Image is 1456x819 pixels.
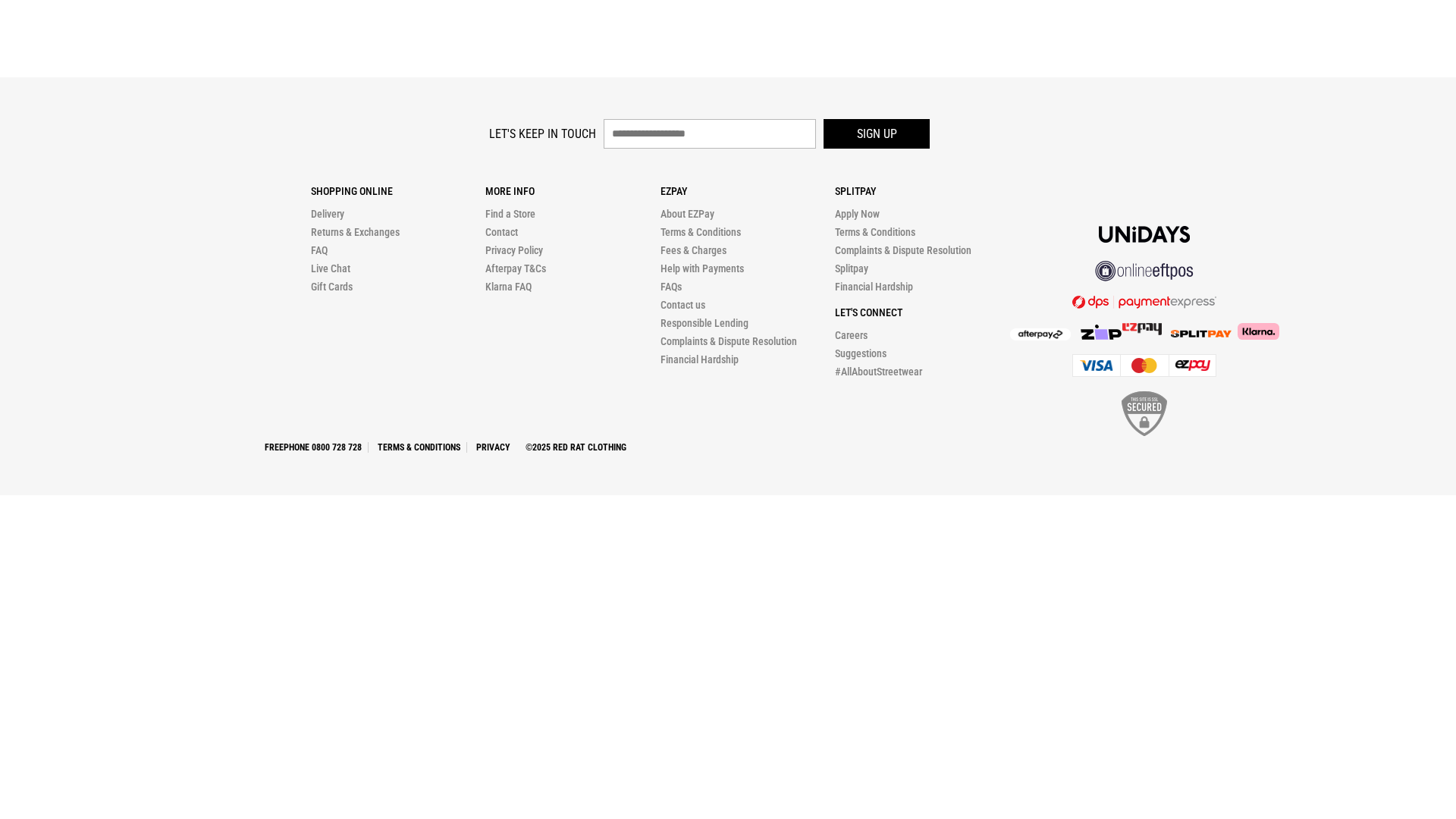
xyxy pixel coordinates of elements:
img: Splitpay [1122,323,1162,335]
p: More Info [485,185,660,197]
p: Let's Connect [835,306,1009,318]
img: Splitpay [1171,330,1232,337]
a: Responsible Lending [661,317,748,329]
a: Live Chat [311,262,350,275]
a: Apply Now [835,208,880,220]
a: Terms & Conditions [835,226,915,238]
img: DPS [1072,295,1216,309]
a: Help with Payments [661,262,744,275]
a: Find a Store [485,208,535,220]
a: Contact us [661,299,705,311]
a: Returns & Exchanges [311,226,400,238]
a: Privacy Policy [485,244,543,256]
img: Zip [1080,325,1122,340]
a: Contact [485,226,518,238]
a: Terms & Conditions [661,226,741,238]
a: Freephone 0800 728 728 [259,442,369,453]
p: Splitpay [835,185,1009,197]
img: SSL [1122,391,1167,436]
a: #AllAboutStreetwear [835,366,922,378]
a: Delivery [311,208,344,220]
label: Let's keep in touch [489,127,596,141]
img: Afterpay [1010,328,1071,340]
img: online eftpos [1095,261,1194,281]
a: FAQ [311,244,328,256]
a: Privacy [470,442,516,453]
a: Splitpay [835,262,868,275]
p: Ezpay [661,185,835,197]
img: Unidays [1099,226,1190,243]
a: Careers [835,329,868,341]
a: FAQs [661,281,682,293]
a: About EZPay [661,208,714,220]
a: Afterpay T&Cs [485,262,546,275]
a: Terms & Conditions [372,442,467,453]
a: Klarna FAQ [485,281,532,293]
a: Financial Hardship [661,353,739,366]
a: Fees & Charges [661,244,726,256]
a: Complaints & Dispute Resolution [661,335,797,347]
a: Gift Cards [311,281,353,293]
a: ©2025 Red Rat Clothing [519,442,632,453]
button: Sign up [824,119,930,149]
p: Shopping Online [311,185,485,197]
a: Financial Hardship [835,281,913,293]
a: Complaints & Dispute Resolution [835,244,971,256]
img: Klarna [1232,323,1279,340]
a: Suggestions [835,347,886,359]
img: Cards [1072,354,1216,377]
